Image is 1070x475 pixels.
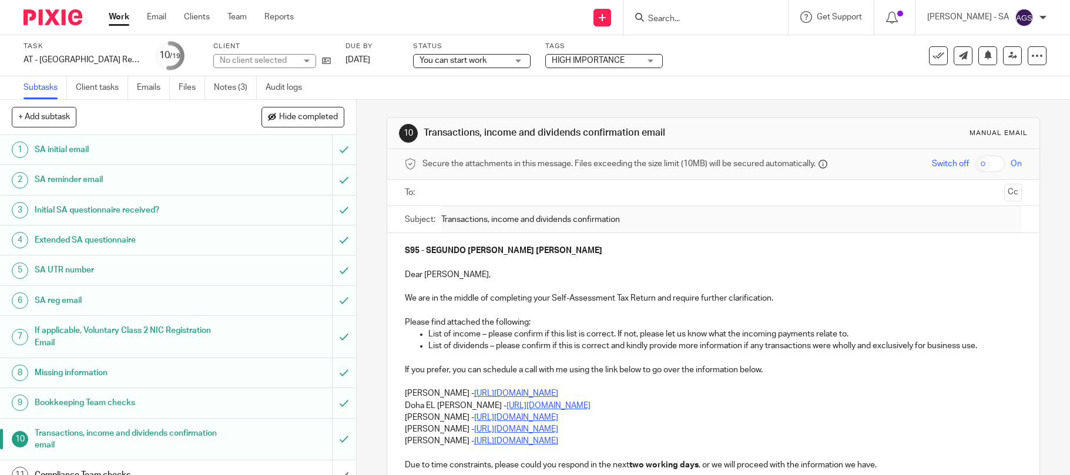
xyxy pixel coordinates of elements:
[35,394,225,412] h1: Bookkeeping Team checks
[399,124,418,143] div: 10
[413,42,531,51] label: Status
[474,437,558,445] a: [URL][DOMAIN_NAME]
[978,46,997,65] button: Snooze task
[35,364,225,382] h1: Missing information
[474,389,558,397] a: [URL][DOMAIN_NAME]
[1011,158,1022,170] span: On
[405,412,1022,423] p: [PERSON_NAME] -
[474,425,558,433] a: [URL][DOMAIN_NAME]
[819,160,827,169] i: Files are stored in Pixie and a secure link is sent to the message recipient.
[332,286,356,315] div: Mark as to do
[24,54,141,66] div: AT - [GEOGRAPHIC_DATA] Return - PE [DATE]
[332,196,356,225] div: Mark as to do
[332,419,356,460] div: Mark as to do
[507,402,591,410] a: [URL][DOMAIN_NAME]
[932,158,969,170] span: Switch off
[1015,8,1034,27] img: svg%3E
[35,261,225,279] h1: SA UTR number
[12,172,28,188] div: 2
[954,46,972,65] a: Send new email to S95 - SEGUNDO MIGUEL SALAZAR ESCUDERO
[346,56,370,64] span: [DATE]
[332,165,356,194] div: Mark as to do
[109,11,129,23] a: Work
[227,11,247,23] a: Team
[184,11,210,23] a: Clients
[552,56,625,65] span: HIGH IMPORTANCE
[12,431,28,447] div: 10
[35,231,225,249] h1: Extended SA questionnaire
[12,202,28,218] div: 3
[266,76,311,99] a: Audit logs
[332,388,356,417] div: Mark as to do
[332,135,356,164] div: Mark as to do
[24,42,141,51] label: Task
[405,435,1022,447] p: [PERSON_NAME] -
[428,340,1022,352] p: List of dividends – please confirm if this is correct and kindly provide more information if any ...
[405,316,1022,328] p: Please find attached the following:
[474,413,558,422] a: [URL][DOMAIN_NAME]
[264,11,294,23] a: Reports
[35,425,225,454] h1: Transactions, income and dividends confirmation email
[24,76,67,99] a: Subtasks
[12,395,28,411] div: 9
[12,292,28,309] div: 6
[76,76,128,99] a: Client tasks
[405,214,435,225] label: Subject:
[332,316,356,358] div: Mark as to do
[35,141,225,159] h1: SA initial email
[970,129,1028,138] div: Manual email
[647,14,753,25] input: Search
[332,358,356,388] div: Mark as to do
[1003,46,1022,65] a: Reassign task
[147,11,166,23] a: Email
[332,255,356,285] div: Mark as to do
[35,292,225,309] h1: SA reg email
[405,388,1022,399] p: [PERSON_NAME] -
[24,9,82,25] img: Pixie
[405,459,1022,471] p: Due to time constraints, please could you respond in the next , or we will proceed with the infor...
[545,42,663,51] label: Tags
[12,329,28,345] div: 7
[424,127,738,139] h1: Transactions, income and dividends confirmation email
[629,461,699,469] strong: two working days
[159,49,180,62] div: 10
[405,423,1022,435] p: [PERSON_NAME] -
[213,42,331,51] label: Client
[322,56,331,65] i: Open client page
[220,55,296,66] div: No client selected
[405,247,602,255] strong: S95 - SEGUNDO [PERSON_NAME] [PERSON_NAME]
[35,201,225,219] h1: Initial SA questionnaire received?
[137,76,170,99] a: Emails
[12,262,28,279] div: 5
[817,13,862,21] span: Get Support
[279,113,338,122] span: Hide completed
[24,54,141,66] div: AT - SA Return - PE 05-04-2025
[405,187,418,198] label: To:
[12,232,28,248] div: 4
[420,56,487,65] span: You can start work
[12,365,28,381] div: 8
[332,225,356,255] div: Mark as to do
[170,53,180,59] small: /19
[346,42,398,51] label: Due by
[12,107,76,127] button: + Add subtask
[214,76,257,99] a: Notes (3)
[1004,184,1022,201] button: Cc
[927,11,1009,23] p: [PERSON_NAME] - SA
[261,107,344,127] button: Hide completed
[405,400,1022,412] p: Doha EL [PERSON_NAME] -
[428,328,1022,340] p: List of income – please confirm if this list is correct. If not, please let us know what the inco...
[405,269,1022,281] p: Dear [PERSON_NAME],
[12,142,28,158] div: 1
[422,158,816,170] span: Secure the attachments in this message. Files exceeding the size limit (10MB) will be secured aut...
[405,292,1022,304] p: We are in the middle of completing your Self-Assessment Tax Return and require further clarificat...
[179,76,205,99] a: Files
[405,364,1022,376] p: If you prefer, you can schedule a call with me using the link below to go over the information be...
[35,322,225,352] h1: If applicable, Voluntary Class 2 NIC Registration Email
[35,171,225,188] h1: SA reminder email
